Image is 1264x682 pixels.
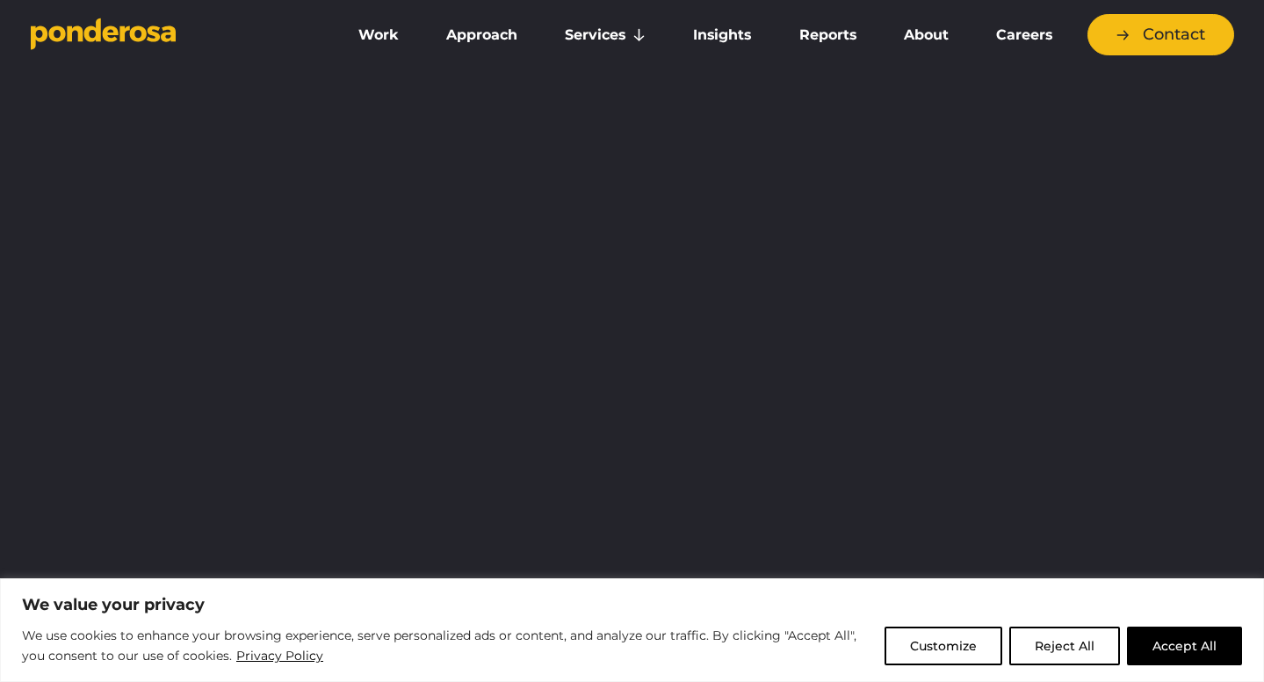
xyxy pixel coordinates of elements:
a: Insights [673,17,771,54]
p: We use cookies to enhance your browsing experience, serve personalized ads or content, and analyz... [22,626,871,667]
a: Careers [976,17,1073,54]
a: Approach [426,17,538,54]
button: Accept All [1127,627,1242,665]
p: We value your privacy [22,594,1242,615]
button: Customize [885,627,1002,665]
a: Work [338,17,419,54]
a: Go to homepage [31,18,312,53]
a: Reports [779,17,877,54]
a: Services [545,17,666,54]
button: Reject All [1009,627,1120,665]
a: About [884,17,969,54]
a: Contact [1087,14,1234,55]
a: Privacy Policy [235,645,324,666]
